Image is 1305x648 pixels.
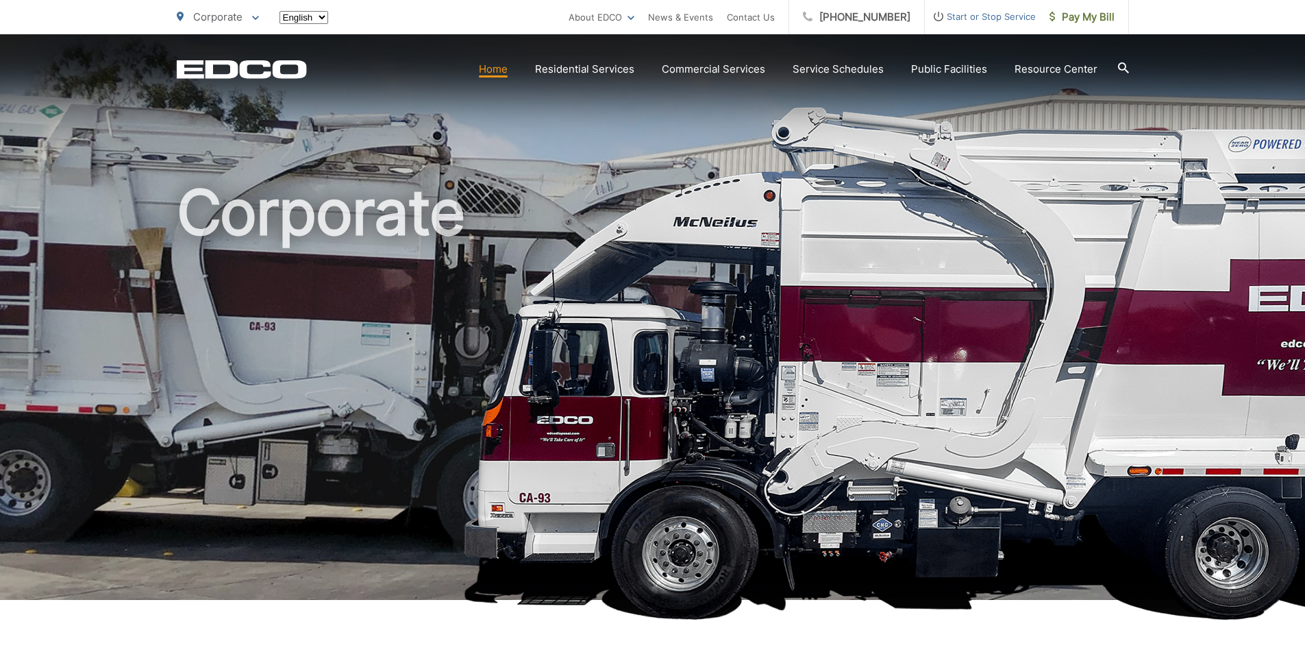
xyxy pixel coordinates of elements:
a: Public Facilities [911,61,987,77]
select: Select a language [279,11,328,24]
a: EDCD logo. Return to the homepage. [177,60,307,79]
a: Resource Center [1015,61,1097,77]
h1: Corporate [177,178,1129,612]
a: Commercial Services [662,61,765,77]
a: Residential Services [535,61,634,77]
span: Corporate [193,10,243,23]
a: Home [479,61,508,77]
span: Pay My Bill [1049,9,1115,25]
a: Service Schedules [793,61,884,77]
a: Contact Us [727,9,775,25]
a: About EDCO [569,9,634,25]
a: News & Events [648,9,713,25]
